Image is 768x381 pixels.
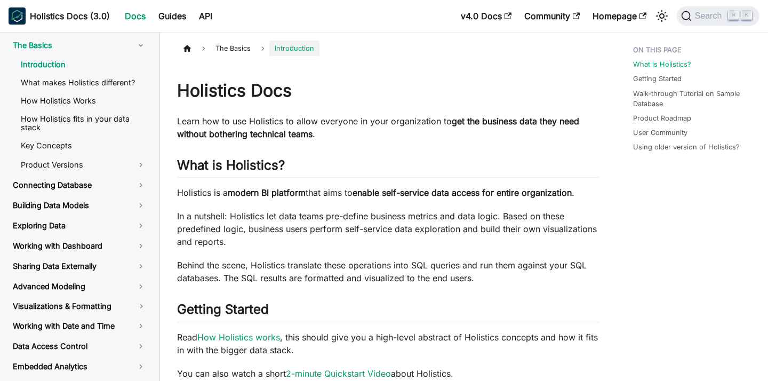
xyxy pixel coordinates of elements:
a: Sharing Data Externally [4,257,155,275]
span: The Basics [210,41,256,56]
a: Building Data Models [4,196,155,215]
a: Homepage [586,7,653,25]
span: Introduction [269,41,319,56]
a: The Basics [4,36,155,54]
a: Product Roadmap [633,113,691,123]
a: Walk-through Tutorial on Sample Database [633,89,755,109]
p: Read , this should give you a high-level abstract of Holistics concepts and how it fits in with t... [177,331,599,356]
a: Advanced Modeling [4,277,155,296]
a: Exploring Data [4,217,155,235]
h1: Holistics Docs [177,80,599,101]
b: Holistics Docs (3.0) [30,10,110,22]
a: Key Concepts [12,138,155,154]
a: Getting Started [633,74,682,84]
a: Data Access Control [4,337,155,355]
strong: enable self-service data access for entire organization [353,187,572,198]
a: Home page [177,41,197,56]
a: Working with Date and Time [4,317,155,335]
button: Search [677,6,759,26]
nav: Breadcrumbs [177,41,599,56]
h2: Getting Started [177,301,599,322]
a: Embedded Analytics [4,358,155,376]
img: Holistics [9,7,26,25]
button: Switch between dark and light mode (currently light mode) [653,7,670,25]
p: Holistics is a that aims to . [177,186,599,199]
p: Behind the scene, Holistics translate these operations into SQL queries and run them against your... [177,259,599,284]
a: 2-minute Quickstart Video [286,368,391,379]
kbd: ⌘ [728,11,739,20]
p: Learn how to use Holistics to allow everyone in your organization to . [177,115,599,140]
h2: What is Holistics? [177,157,599,178]
button: Toggle the collapsible sidebar category 'Visualizations & Formatting' [128,298,155,315]
a: HolisticsHolistics Docs (3.0) [9,7,110,25]
a: What makes Holistics different? [12,75,155,91]
a: What is Holistics? [633,59,691,69]
p: In a nutshell: Holistics let data teams pre-define business metrics and data logic. Based on thes... [177,210,599,248]
strong: modern BI platform [228,187,306,198]
a: Working with Dashboard [4,237,155,255]
a: Visualizations & Formatting [4,298,128,315]
a: Product Versions [12,156,155,174]
a: v4.0 Docs [454,7,518,25]
a: Connecting Database [4,176,155,194]
a: How Holistics Works [12,93,155,109]
a: How Holistics fits in your data stack [12,111,155,136]
a: API [193,7,219,25]
a: Introduction [12,57,155,73]
p: You can also watch a short about Holistics. [177,367,599,380]
a: Guides [152,7,193,25]
kbd: K [741,11,752,20]
a: User Community [633,128,687,138]
a: Community [518,7,586,25]
a: Docs [118,7,152,25]
a: How Holistics works [197,332,280,343]
span: Search [692,11,729,21]
a: Using older version of Holistics? [633,142,740,152]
